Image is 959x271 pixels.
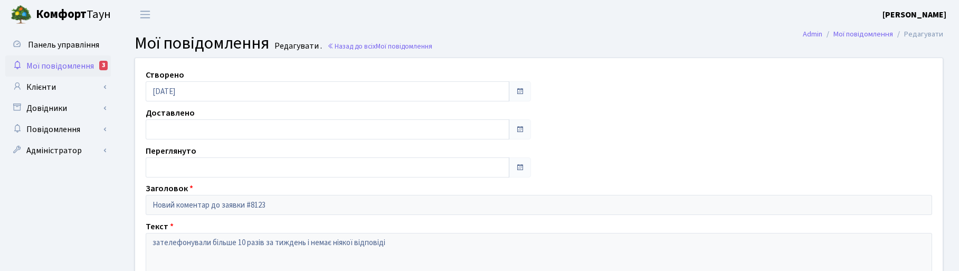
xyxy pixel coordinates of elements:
[11,4,32,25] img: logo.png
[146,182,193,195] label: Заголовок
[893,29,943,40] li: Редагувати
[26,60,94,72] span: Мої повідомлення
[132,6,158,23] button: Переключити навігацію
[146,220,174,233] label: Текст
[146,107,195,119] label: Доставлено
[5,98,111,119] a: Довідники
[99,61,108,70] div: 3
[376,41,432,51] span: Мої повідомлення
[5,34,111,55] a: Панель управління
[36,6,87,23] b: Комфорт
[803,29,822,40] a: Admin
[5,77,111,98] a: Клієнти
[787,23,959,45] nav: breadcrumb
[882,8,946,21] a: [PERSON_NAME]
[5,55,111,77] a: Мої повідомлення3
[5,140,111,161] a: Адміністратор
[5,119,111,140] a: Повідомлення
[146,145,196,157] label: Переглянуто
[146,69,184,81] label: Створено
[28,39,99,51] span: Панель управління
[135,31,269,55] span: Мої повідомлення
[327,41,432,51] a: Назад до всіхМої повідомлення
[882,9,946,21] b: [PERSON_NAME]
[272,41,322,51] small: Редагувати .
[36,6,111,24] span: Таун
[833,29,893,40] a: Мої повідомлення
